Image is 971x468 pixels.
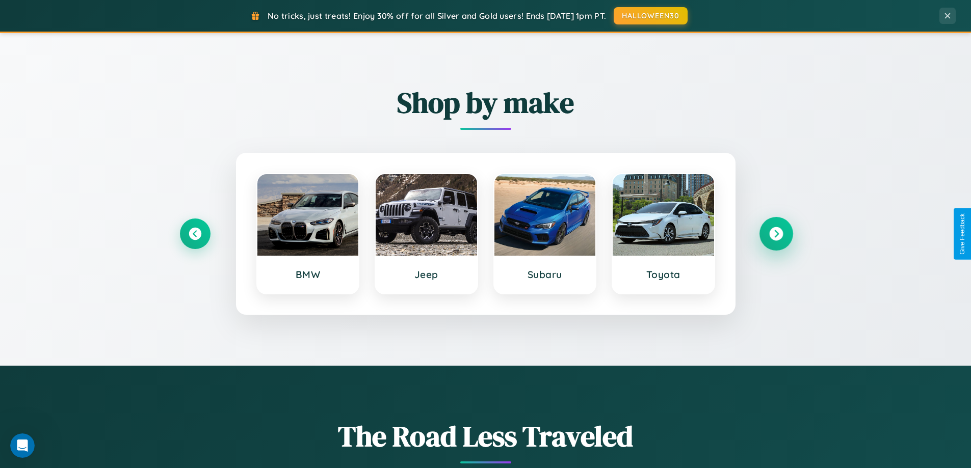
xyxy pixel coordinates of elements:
div: Give Feedback [959,213,966,255]
button: HALLOWEEN30 [614,7,688,24]
h3: BMW [268,268,349,281]
span: No tricks, just treats! Enjoy 30% off for all Silver and Gold users! Ends [DATE] 1pm PT. [268,11,606,21]
h3: Jeep [386,268,467,281]
iframe: Intercom live chat [10,433,35,458]
h3: Subaru [505,268,586,281]
h2: Shop by make [180,83,792,122]
h1: The Road Less Traveled [180,417,792,456]
h3: Toyota [623,268,704,281]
